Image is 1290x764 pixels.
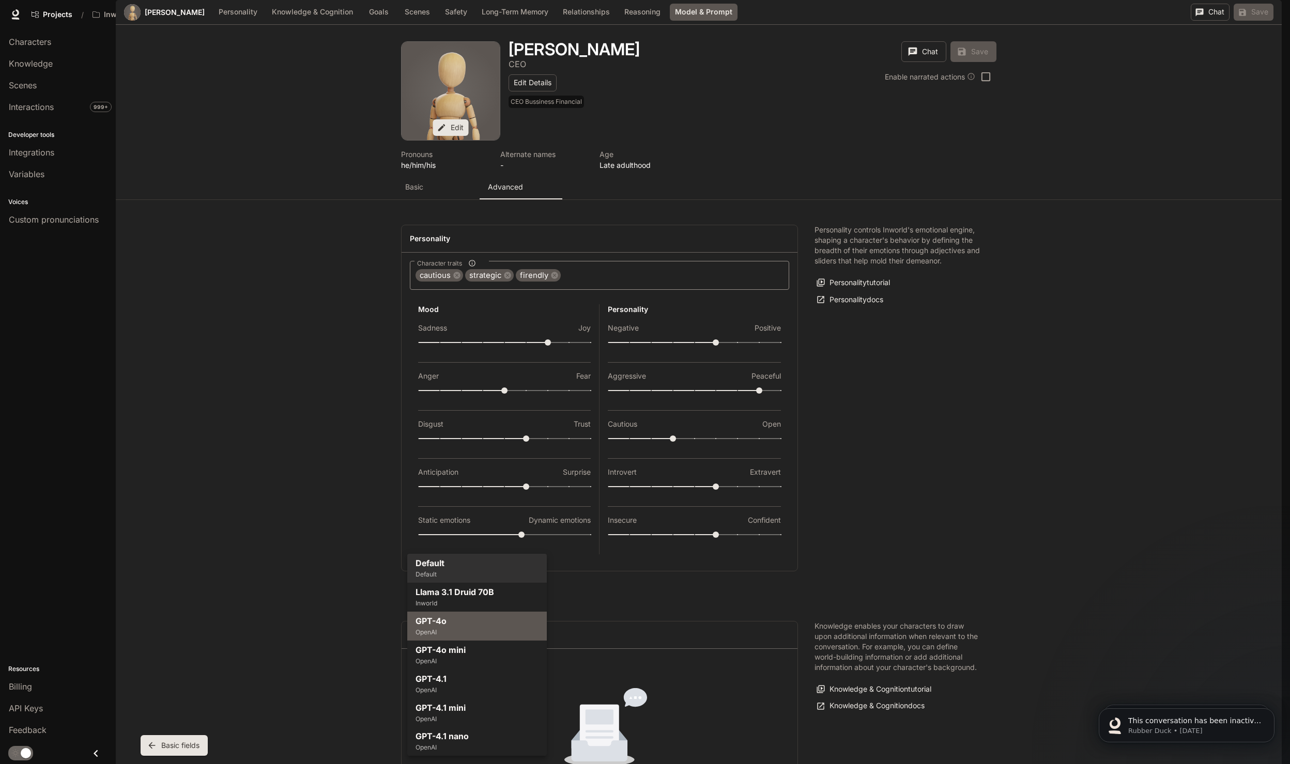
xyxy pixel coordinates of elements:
span: This conversation has been inactive for 30 minutes. I will close it. If you have any questions, p... [45,30,178,89]
p: Llama 3.1 Druid 70B [416,586,494,598]
p: Default [416,557,444,569]
span: OpenAI [416,714,466,724]
p: GPT-4.1 nano [416,730,469,742]
p: Message from Rubber Duck, sent 6d ago [45,40,178,49]
span: OpenAI [416,656,466,666]
p: GPT-4o [416,615,447,627]
p: GPT-4o mini [416,644,466,656]
iframe: Intercom notifications message [1083,687,1290,759]
span: OpenAI [416,685,447,695]
span: OpenAI [416,627,447,637]
span: OpenAI [416,742,469,753]
span: Inworld [416,598,494,609]
p: GPT-4.1 mini [416,701,466,714]
p: GPT-4.1 [416,673,447,685]
span: Default [416,569,444,580]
